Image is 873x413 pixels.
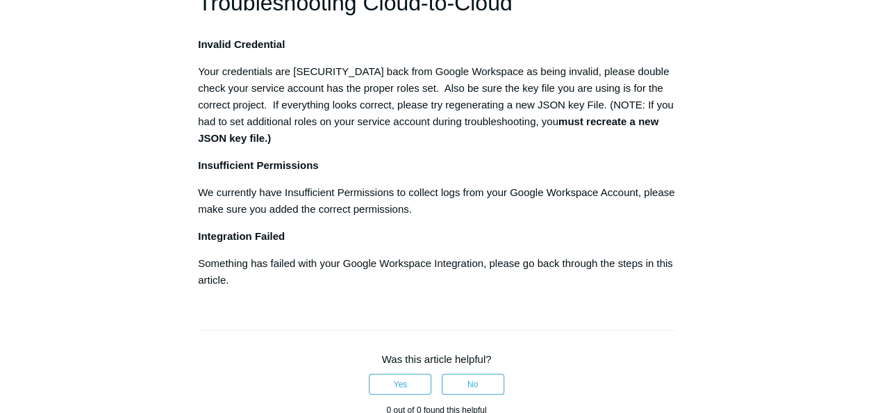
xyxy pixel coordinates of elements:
[369,374,431,395] button: This article was helpful
[198,230,285,242] strong: Integration Failed
[382,353,492,365] span: Was this article helpful?
[198,63,675,147] p: Your credentials are [SECURITY_DATA] back from Google Workspace as being invalid, please double c...
[198,159,318,171] strong: Insufficient Permissions
[198,38,285,50] strong: Invalid Credential
[198,184,675,218] p: We currently have Insufficient Permissions to collect logs from your Google Workspace Account, pl...
[198,115,658,144] strong: must recreate a new JSON key file.)
[198,255,675,289] p: Something has failed with your Google Workspace Integration, please go back through the steps in ...
[442,374,504,395] button: This article was not helpful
